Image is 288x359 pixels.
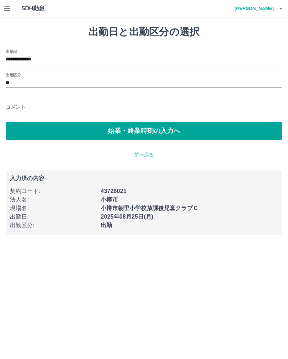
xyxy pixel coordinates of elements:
[101,205,198,211] b: 小樽市朝里小学校放課後児童クラブＣ
[10,176,278,181] p: 入力済の内容
[101,188,126,194] b: 43726021
[10,213,96,221] p: 出勤日 :
[10,195,96,204] p: 法人名 :
[6,49,17,54] label: 出勤日
[101,222,112,228] b: 出勤
[6,26,282,38] h1: 出勤日と出勤区分の選択
[101,197,118,203] b: 小樽市
[6,72,21,77] label: 出勤区分
[6,122,282,140] button: 始業・終業時刻の入力へ
[10,221,96,230] p: 出勤区分 :
[10,204,96,213] p: 現場名 :
[10,187,96,195] p: 契約コード :
[6,151,282,159] p: 前へ戻る
[101,214,153,220] b: 2025年08月25日(月)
